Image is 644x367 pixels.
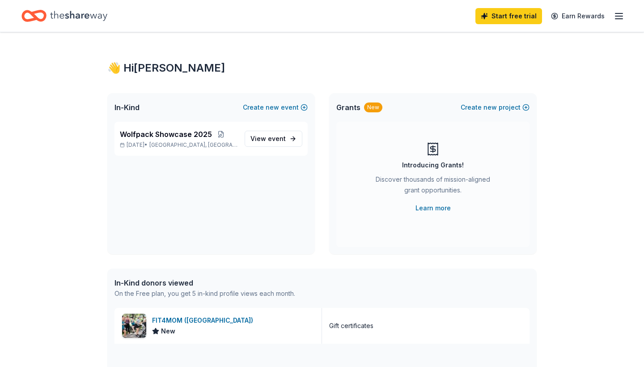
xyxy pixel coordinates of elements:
span: [GEOGRAPHIC_DATA], [GEOGRAPHIC_DATA] [149,141,237,149]
div: On the Free plan, you get 5 in-kind profile views each month. [114,288,295,299]
span: New [161,326,175,337]
p: [DATE] • [120,141,237,149]
div: Introducing Grants! [402,160,464,171]
a: Earn Rewards [546,8,610,24]
a: Learn more [415,203,451,213]
div: Gift certificates [329,320,373,331]
div: Discover thousands of mission-aligned grant opportunities. [372,174,494,199]
button: Createnewproject [461,102,530,113]
span: In-Kind [114,102,140,113]
a: View event [245,131,302,147]
span: event [268,135,286,142]
div: New [364,102,382,112]
span: new [266,102,279,113]
div: 👋 Hi [PERSON_NAME] [107,61,537,75]
span: Grants [336,102,360,113]
div: FIT4MOM ([GEOGRAPHIC_DATA]) [152,315,257,326]
span: Wolfpack Showcase 2025 [120,129,212,140]
button: Createnewevent [243,102,308,113]
a: Home [21,5,107,26]
img: Image for FIT4MOM (Tampa Bay) [122,314,146,338]
div: In-Kind donors viewed [114,277,295,288]
a: Start free trial [475,8,542,24]
span: View [250,133,286,144]
span: new [483,102,497,113]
